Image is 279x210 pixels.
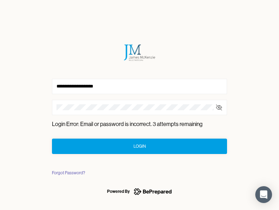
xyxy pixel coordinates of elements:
[52,44,227,154] form: Login Error: Email or password is incorrect. 3 attempts remaining
[52,169,85,176] div: Forgot Password?
[107,187,130,196] div: Powered By
[134,143,146,150] div: Login
[255,186,272,203] div: Open Intercom Messenger
[52,139,227,154] button: Login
